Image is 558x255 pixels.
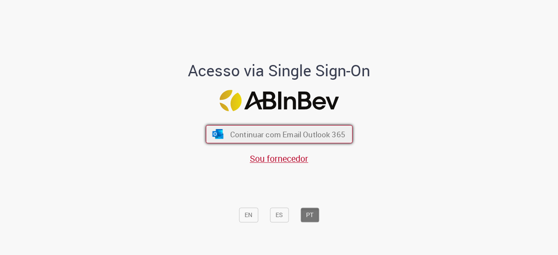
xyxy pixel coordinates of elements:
img: ícone Azure/Microsoft 360 [211,129,224,139]
h1: Acesso via Single Sign-On [158,62,400,80]
a: Sou fornecedor [250,153,308,164]
button: EN [239,208,258,223]
span: Continuar com Email Outlook 365 [230,129,345,139]
img: Logo ABInBev [219,90,339,111]
button: ES [270,208,289,223]
button: PT [300,208,319,223]
button: ícone Azure/Microsoft 360 Continuar com Email Outlook 365 [206,125,353,143]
